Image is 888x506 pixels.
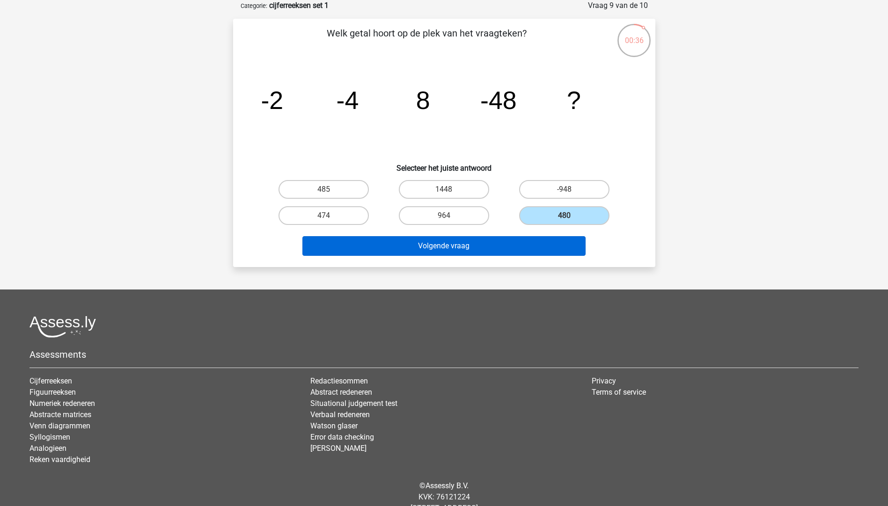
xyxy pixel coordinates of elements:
label: 1448 [399,180,489,199]
a: Abstracte matrices [29,410,91,419]
a: Assessly B.V. [426,481,469,490]
a: Reken vaardigheid [29,455,90,464]
a: Abstract redeneren [310,388,372,397]
a: [PERSON_NAME] [310,444,367,453]
label: 480 [519,206,609,225]
tspan: ? [567,86,581,114]
tspan: -4 [336,86,359,114]
a: Privacy [592,376,616,385]
strong: cijferreeksen set 1 [269,1,329,10]
tspan: -48 [480,86,517,114]
a: Numeriek redeneren [29,399,95,408]
a: Analogieen [29,444,66,453]
button: Volgende vraag [302,236,586,256]
h6: Selecteer het juiste antwoord [248,156,640,173]
a: Verbaal redeneren [310,410,370,419]
a: Cijferreeksen [29,376,72,385]
a: Error data checking [310,433,374,441]
a: Redactiesommen [310,376,368,385]
a: Situational judgement test [310,399,397,408]
label: 964 [399,206,489,225]
img: Assessly logo [29,316,96,338]
a: Syllogismen [29,433,70,441]
a: Terms of service [592,388,646,397]
label: -948 [519,180,609,199]
small: Categorie: [241,2,267,9]
tspan: 8 [416,86,430,114]
a: Figuurreeksen [29,388,76,397]
tspan: -2 [261,86,283,114]
a: Venn diagrammen [29,421,90,430]
div: 00:36 [616,23,652,46]
label: 485 [279,180,369,199]
label: 474 [279,206,369,225]
h5: Assessments [29,349,859,360]
p: Welk getal hoort op de plek van het vraagteken? [248,26,605,54]
a: Watson glaser [310,421,358,430]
